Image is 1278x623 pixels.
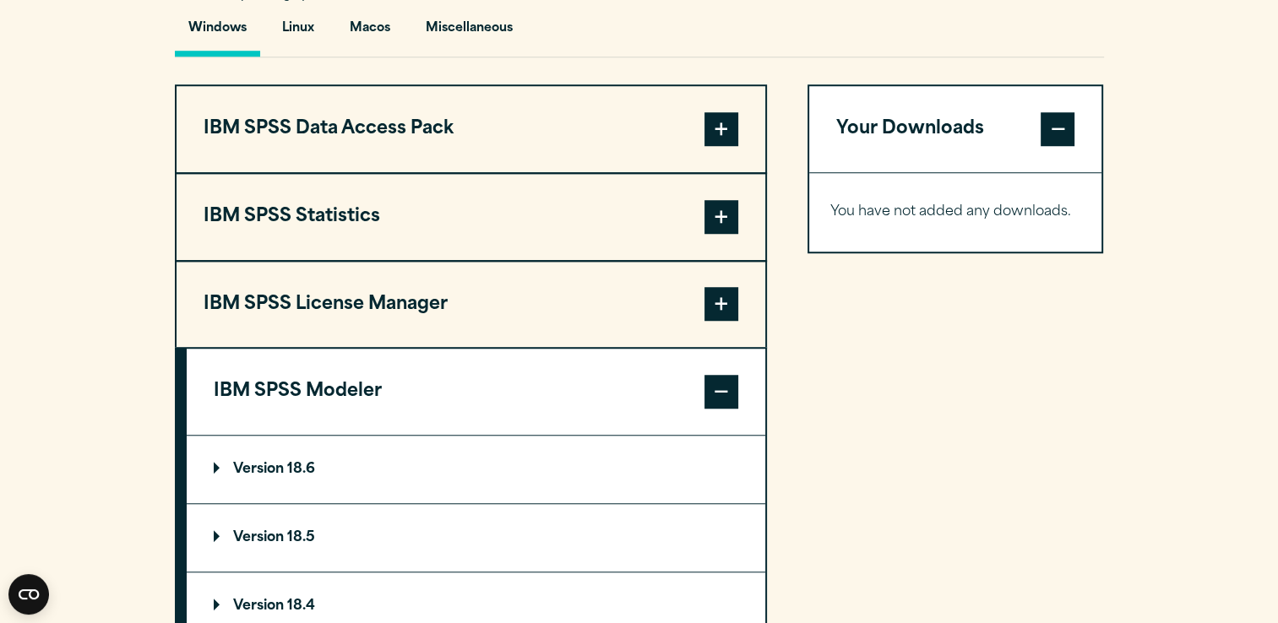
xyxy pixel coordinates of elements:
p: You have not added any downloads. [830,200,1081,225]
button: Your Downloads [809,86,1102,172]
summary: Version 18.5 [187,504,765,572]
p: Version 18.5 [214,531,315,544]
div: Your Downloads [809,172,1102,252]
button: Open CMP widget [8,574,49,615]
button: IBM SPSS License Manager [177,262,765,348]
button: IBM SPSS Modeler [187,349,765,435]
p: Version 18.6 [214,463,315,476]
p: Version 18.4 [214,599,315,613]
button: Macos [336,8,404,57]
button: IBM SPSS Data Access Pack [177,86,765,172]
button: Miscellaneous [412,8,526,57]
button: IBM SPSS Statistics [177,174,765,260]
summary: Version 18.6 [187,436,765,503]
button: Windows [175,8,260,57]
button: Linux [269,8,328,57]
